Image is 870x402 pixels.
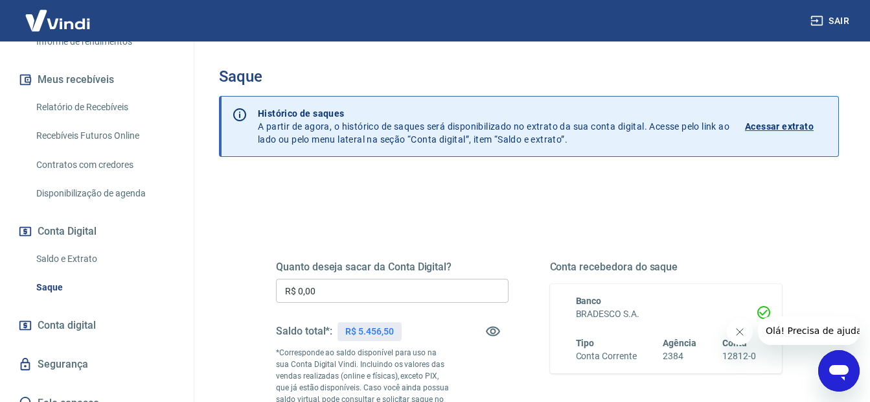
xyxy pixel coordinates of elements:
iframe: Fechar mensagem [727,319,753,345]
p: A partir de agora, o histórico de saques será disponibilizado no extrato da sua conta digital. Ac... [258,107,729,146]
img: Vindi [16,1,100,40]
span: Banco [576,296,602,306]
button: Meus recebíveis [16,65,178,94]
p: R$ 5.456,50 [345,325,393,338]
a: Acessar extrato [745,107,828,146]
h5: Conta recebedora do saque [550,261,783,274]
a: Segurança [16,350,178,379]
h3: Saque [219,67,839,86]
a: Disponibilização de agenda [31,180,178,207]
iframe: Mensagem da empresa [758,316,860,345]
iframe: Botão para abrir a janela de mensagens [818,350,860,392]
a: Relatório de Recebíveis [31,94,178,121]
span: Agência [663,338,696,348]
span: Conta digital [38,316,96,335]
a: Conta digital [16,311,178,340]
a: Recebíveis Futuros Online [31,123,178,149]
h5: Saldo total*: [276,325,332,338]
button: Conta Digital [16,217,178,246]
p: Acessar extrato [745,120,814,133]
h6: BRADESCO S.A. [576,307,757,321]
a: Saque [31,274,178,301]
span: Olá! Precisa de ajuda? [8,9,109,19]
a: Saldo e Extrato [31,246,178,272]
button: Sair [808,9,854,33]
h6: 12812-0 [722,349,756,363]
span: Tipo [576,338,595,348]
a: Informe de rendimentos [31,29,178,55]
h6: Conta Corrente [576,349,637,363]
h6: 2384 [663,349,696,363]
a: Contratos com credores [31,152,178,178]
p: Histórico de saques [258,107,729,120]
h5: Quanto deseja sacar da Conta Digital? [276,261,509,274]
span: Conta [722,338,747,348]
